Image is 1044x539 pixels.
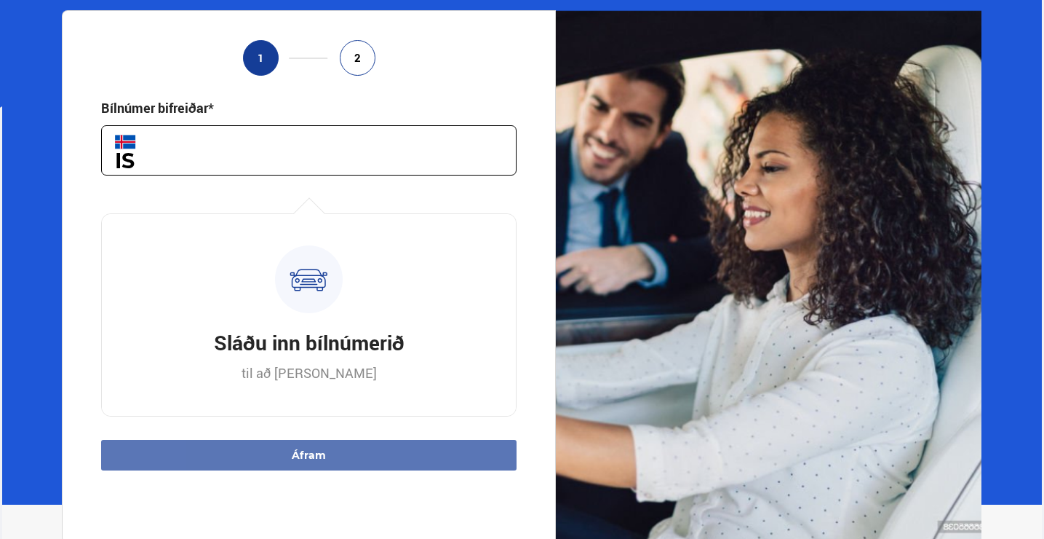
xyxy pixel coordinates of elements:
span: 1 [258,52,264,64]
h3: Sláðu inn bílnúmerið [214,328,405,356]
p: til að [PERSON_NAME] [242,364,377,382]
div: Bílnúmer bifreiðar* [101,99,214,117]
button: Open LiveChat chat widget [12,6,55,50]
button: Áfram [101,440,517,471]
span: 2 [354,52,361,64]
